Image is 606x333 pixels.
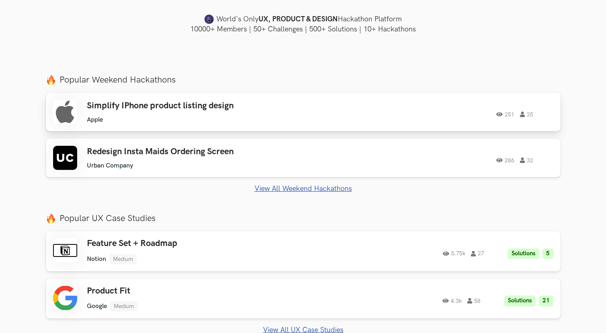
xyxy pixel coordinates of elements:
label: Popular UX Case Studies [46,213,561,224]
h3: Product Fit [87,286,315,296]
span: 58 [467,298,481,304]
h4: World's Only Hackathon Platform [46,14,561,25]
h3: Feature Set + Roadmap [87,238,315,249]
li: Medium [110,301,138,311]
span: 5.75k [443,251,465,256]
a: View All Weekend Hackathons [46,184,561,193]
a: Feature Set + Roadmap Notion Medium 5.75k 27 Solutions 5 [46,231,561,271]
a: Product Fit Google Medium 4.3k 58 Solutions 21 [46,279,561,319]
img: uxhack-favicon-image.png [204,14,214,25]
h3: Redesign Insta Maids Ordering Screen [87,147,315,157]
li: Notion [87,255,106,263]
span: 4.3k [442,298,462,304]
li: 5 [542,248,553,259]
span: 32 [520,157,533,163]
label: Popular Weekend Hackathons [46,74,561,85]
img: fire.png [46,75,56,85]
span: 251 [496,112,514,117]
li: Solutions [504,296,536,306]
span: 27 [471,251,484,256]
h4: 10000+ Members | 50+ Challenges | 500+ Solutions | 10+ Hackathons [46,24,561,34]
strong: UX, PRODUCT & DESIGN [259,14,338,25]
h3: Simplify IPhone product listing design [87,101,315,111]
img: fire.png [46,213,56,223]
li: Urban Company [87,162,133,170]
li: Medium [109,254,137,264]
a: Simplify IPhone product listing design Apple 251 25 [46,93,561,131]
span: 286 [496,157,514,163]
li: Solutions [508,248,539,259]
li: 21 [539,296,553,306]
span: 25 [520,112,533,117]
li: Google [87,302,107,310]
li: Apple [87,116,103,124]
a: Redesign Insta Maids Ordering Screen Urban Company 286 32 [46,139,561,177]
